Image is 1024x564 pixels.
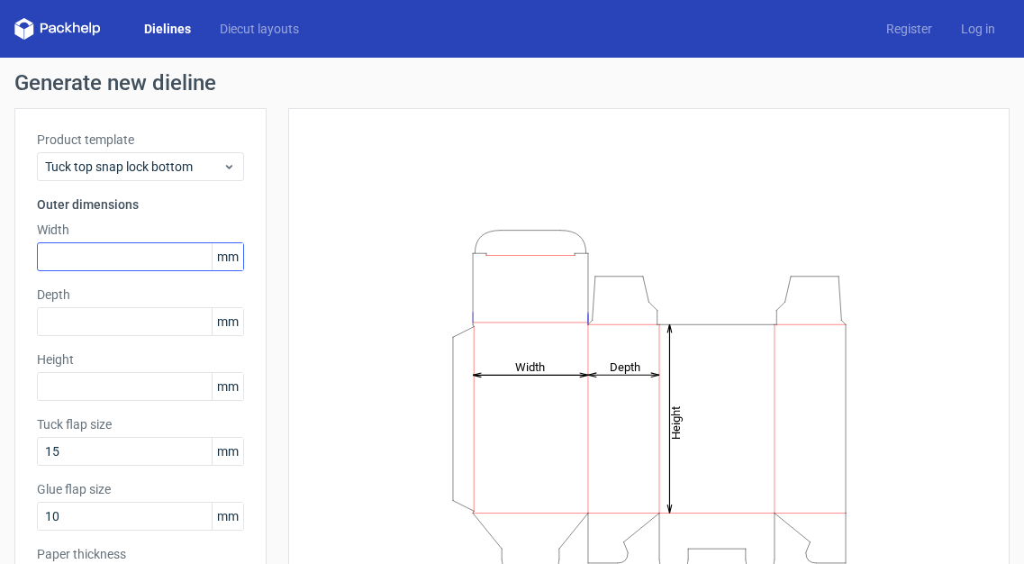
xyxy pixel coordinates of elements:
label: Product template [37,131,244,149]
a: Register [872,20,947,38]
label: Depth [37,286,244,304]
tspan: Height [669,405,683,439]
span: mm [212,308,243,335]
span: Tuck top snap lock bottom [45,158,222,176]
span: mm [212,503,243,530]
label: Glue flap size [37,480,244,498]
tspan: Depth [610,359,640,373]
a: Dielines [130,20,205,38]
h1: Generate new dieline [14,72,1010,94]
label: Tuck flap size [37,415,244,433]
span: mm [212,373,243,400]
h3: Outer dimensions [37,196,244,214]
a: Diecut layouts [205,20,313,38]
label: Width [37,221,244,239]
label: Paper thickness [37,545,244,563]
tspan: Width [514,359,544,373]
span: mm [212,438,243,465]
a: Log in [947,20,1010,38]
span: mm [212,243,243,270]
label: Height [37,350,244,368]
